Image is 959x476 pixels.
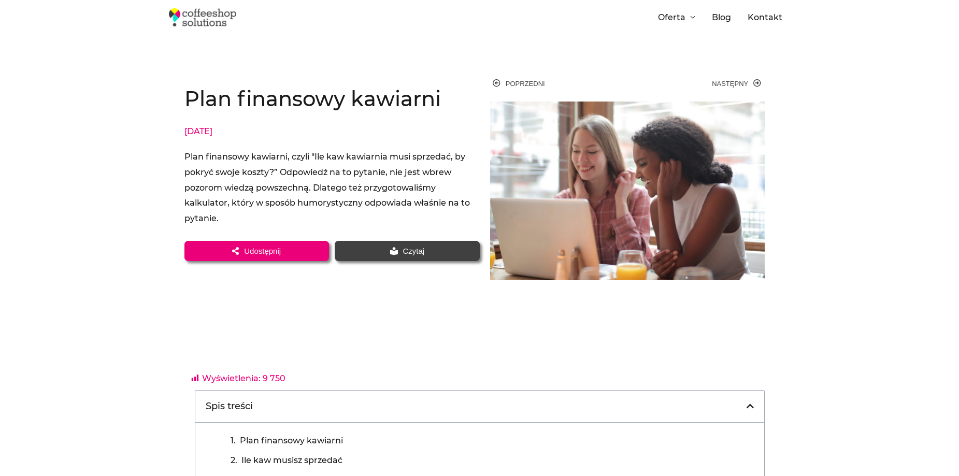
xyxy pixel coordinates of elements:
a: [DATE] [184,124,212,139]
a: Poprzedni [493,77,627,91]
span: Poprzedni [506,78,545,90]
img: Coffeeshop Solutions [169,8,236,26]
h4: Spis treści [206,401,747,412]
a: Czytaj [335,241,479,261]
span: Czytaj [403,247,425,255]
a: Następny [627,77,761,91]
div: Plan finansowy kawiarni, czyli "Ile kaw kawiarnia musi sprzedać, by pokryć swoje koszty?” Odpowie... [184,149,480,226]
a: Plan finansowy kawiarni [240,433,343,449]
span: 9 750 [263,373,285,383]
span: Następny [712,78,748,90]
span: Udostępnij [244,247,281,255]
a: Ile kaw musisz sprzedać [241,453,342,468]
span: Wyświetlenia: [202,373,261,383]
img: plan finansowy kawiarni [490,102,765,280]
div: Close table of contents [747,402,754,410]
a: Udostępnij [184,241,329,261]
h1: Plan finansowy kawiarni [184,84,480,113]
time: [DATE] [184,126,212,136]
